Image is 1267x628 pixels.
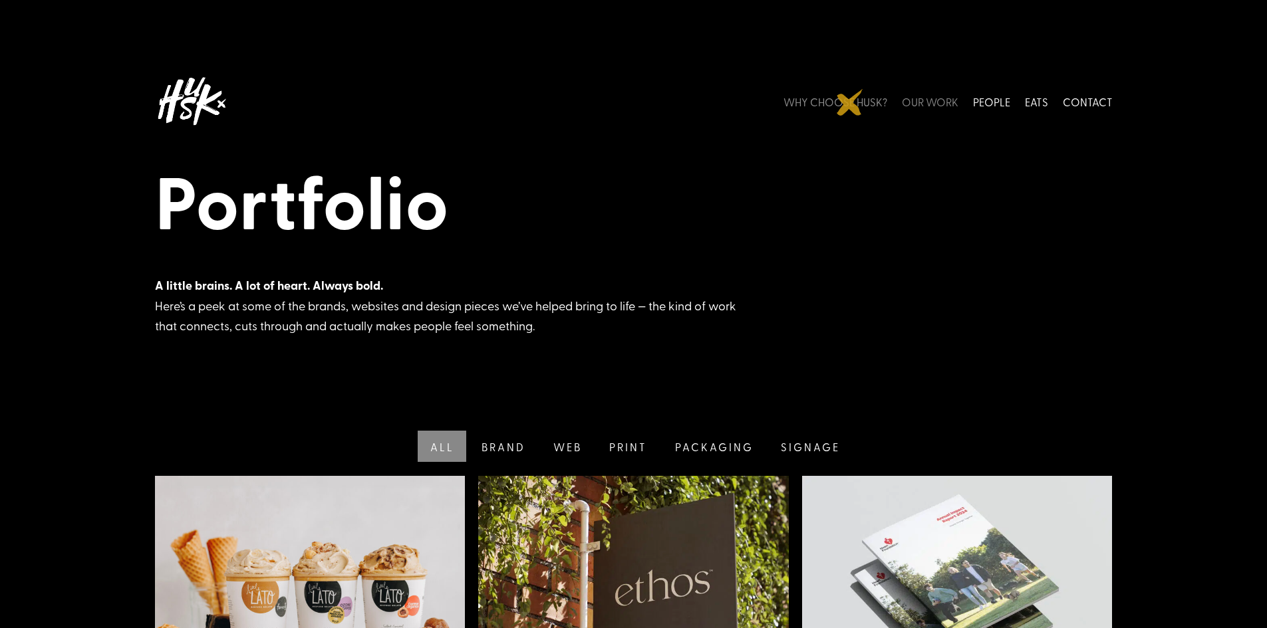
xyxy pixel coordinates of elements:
a: CONTACT [1063,72,1113,131]
a: Brand [466,431,538,462]
img: Husk logo [155,72,228,131]
a: All [415,431,467,462]
a: Signage [766,431,853,462]
a: EATS [1025,72,1048,131]
h1: Portfolio [155,157,1113,251]
strong: A little brains. A lot of heart. Always bold. [155,276,383,294]
a: Packaging [659,431,766,462]
div: Here’s a peek at some of the brands, websites and design pieces we’ve helped bring to life — the ... [155,275,754,336]
a: Print [594,431,660,462]
a: Web [538,431,595,462]
a: OUR WORK [902,72,958,131]
a: PEOPLE [973,72,1010,131]
a: WHY CHOOSE HUSK? [783,72,887,131]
